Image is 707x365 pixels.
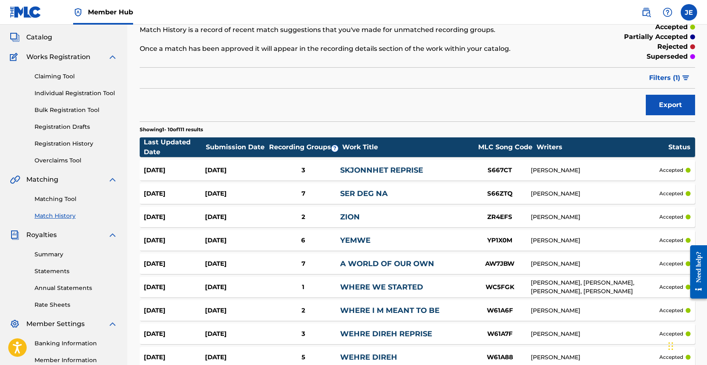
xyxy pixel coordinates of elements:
[205,212,266,222] div: [DATE]
[140,44,567,54] p: Once a match has been approved it will appear in the recording details section of the work within...
[684,239,707,305] iframe: Resource Center
[469,283,531,292] div: WC5FGK
[144,166,205,175] div: [DATE]
[108,175,117,185] img: expand
[10,230,20,240] img: Royalties
[469,259,531,269] div: AW7JBW
[659,283,683,291] p: accepted
[469,353,531,362] div: W61A88
[649,73,680,83] span: Filters ( 1 )
[140,25,567,35] p: Match History is a record of recent match suggestions that you've made for unmatched recording gr...
[35,284,117,292] a: Annual Statements
[144,212,205,222] div: [DATE]
[35,139,117,148] a: Registration History
[266,236,340,245] div: 6
[666,326,707,365] iframe: Chat Widget
[144,283,205,292] div: [DATE]
[531,260,660,268] div: [PERSON_NAME]
[469,212,531,222] div: ZR4EFS
[659,307,683,314] p: accepted
[531,213,660,221] div: [PERSON_NAME]
[26,319,85,329] span: Member Settings
[35,195,117,203] a: Matching Tool
[266,353,340,362] div: 5
[531,189,660,198] div: [PERSON_NAME]
[26,32,52,42] span: Catalog
[266,329,340,339] div: 3
[474,142,536,152] div: MLC Song Code
[655,22,688,32] p: accepted
[144,353,205,362] div: [DATE]
[35,250,117,259] a: Summary
[659,237,683,244] p: accepted
[469,306,531,315] div: W61A6F
[26,52,90,62] span: Works Registration
[659,213,683,221] p: accepted
[266,189,340,198] div: 7
[624,32,688,42] p: partially accepted
[340,236,371,245] a: YEMWE
[108,319,117,329] img: expand
[668,334,673,358] div: Drag
[10,52,21,62] img: Works Registration
[469,236,531,245] div: YP1X0M
[35,339,117,348] a: Banking Information
[266,306,340,315] div: 2
[340,353,397,362] a: WEHRE DIREH
[35,106,117,114] a: Bulk Registration Tool
[10,6,41,18] img: MLC Logo
[531,278,660,296] div: [PERSON_NAME], [PERSON_NAME], [PERSON_NAME], [PERSON_NAME]
[682,75,689,80] img: filter
[668,142,691,152] div: Status
[205,236,266,245] div: [DATE]
[531,306,660,315] div: [PERSON_NAME]
[144,236,205,245] div: [DATE]
[332,145,338,152] span: ?
[144,259,205,269] div: [DATE]
[531,353,660,362] div: [PERSON_NAME]
[10,32,52,42] a: CatalogCatalog
[35,123,117,131] a: Registration Drafts
[10,32,20,42] img: Catalog
[205,189,266,198] div: [DATE]
[659,330,683,338] p: accepted
[531,236,660,245] div: [PERSON_NAME]
[73,7,83,17] img: Top Rightsholder
[342,142,474,152] div: Work Title
[537,142,668,152] div: Writers
[340,259,434,268] a: A WORLD OF OUR OWN
[205,283,266,292] div: [DATE]
[108,52,117,62] img: expand
[266,166,340,175] div: 3
[340,329,432,338] a: WEHRE DIREH REPRISE
[35,356,117,365] a: Member Information
[205,353,266,362] div: [DATE]
[646,95,695,115] button: Export
[268,142,342,152] div: Recording Groups
[469,166,531,175] div: S667CT
[641,7,651,17] img: search
[205,259,266,269] div: [DATE]
[35,267,117,276] a: Statements
[266,212,340,222] div: 2
[340,166,423,175] a: SKJONNHET REPRISE
[35,89,117,98] a: Individual Registration Tool
[663,7,672,17] img: help
[205,329,266,339] div: [DATE]
[205,306,266,315] div: [DATE]
[531,330,660,338] div: [PERSON_NAME]
[659,354,683,361] p: accepted
[10,319,20,329] img: Member Settings
[144,306,205,315] div: [DATE]
[35,156,117,165] a: Overclaims Tool
[35,72,117,81] a: Claiming Tool
[657,42,688,52] p: rejected
[638,4,654,21] a: Public Search
[35,212,117,220] a: Match History
[266,259,340,269] div: 7
[340,189,388,198] a: SER DEG NA
[108,230,117,240] img: expand
[340,212,360,221] a: ZION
